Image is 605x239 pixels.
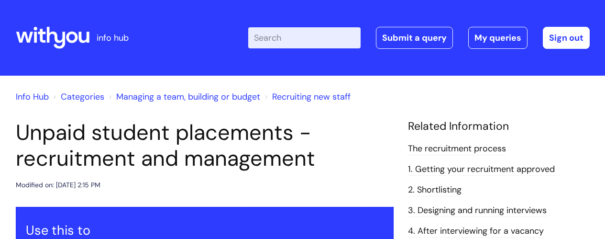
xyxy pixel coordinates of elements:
li: Recruiting new staff [263,89,351,104]
a: 4. After interviewing for a vacancy [408,225,544,238]
a: 2. Shortlisting [408,184,462,196]
p: info hub [97,30,129,46]
h4: Related Information [408,120,590,133]
div: | - [248,27,590,49]
a: Submit a query [376,27,453,49]
a: The recruitment process [408,143,506,155]
a: Managing a team, building or budget [116,91,260,102]
li: Solution home [51,89,104,104]
li: Managing a team, building or budget [107,89,260,104]
a: My queries [468,27,528,49]
a: 3. Designing and running interviews [408,205,547,217]
a: Info Hub [16,91,49,102]
h3: Use this to [26,223,384,238]
a: Sign out [543,27,590,49]
a: Categories [61,91,104,102]
input: Search [248,27,361,48]
a: Recruiting new staff [272,91,351,102]
div: Modified on: [DATE] 2:15 PM [16,179,100,191]
a: 1. Getting your recruitment approved [408,163,555,176]
h1: Unpaid student placements - recruitment and management [16,120,394,171]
